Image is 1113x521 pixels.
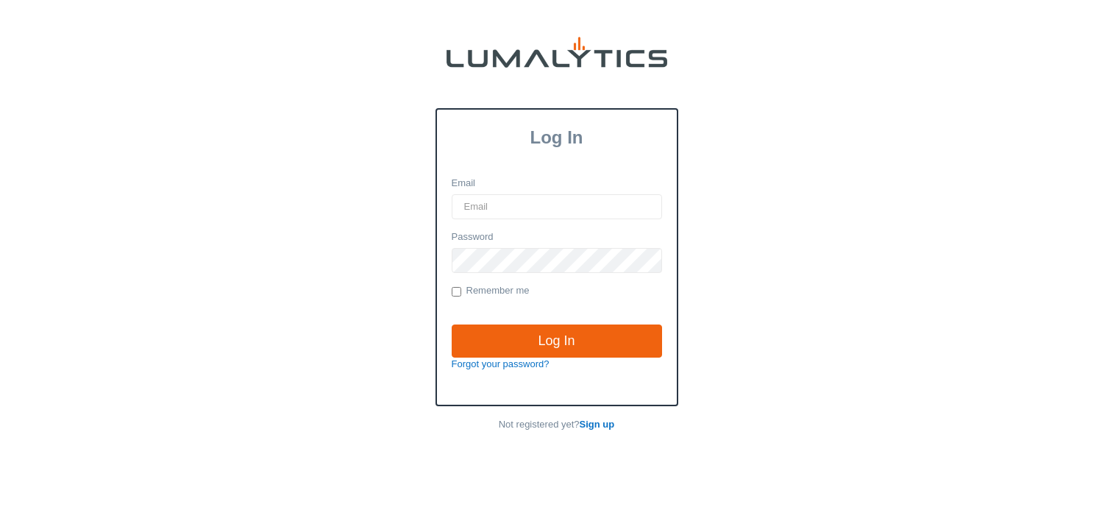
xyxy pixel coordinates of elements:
[447,37,667,68] img: lumalytics-black-e9b537c871f77d9ce8d3a6940f85695cd68c596e3f819dc492052d1098752254.png
[580,419,615,430] a: Sign up
[452,358,550,369] a: Forgot your password?
[452,177,476,191] label: Email
[452,325,662,358] input: Log In
[452,287,461,297] input: Remember me
[452,230,494,244] label: Password
[435,418,678,432] p: Not registered yet?
[437,127,677,148] h3: Log In
[452,284,530,299] label: Remember me
[452,194,662,219] input: Email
